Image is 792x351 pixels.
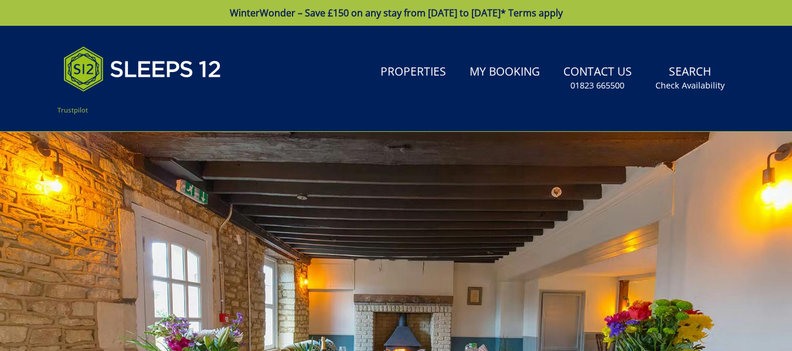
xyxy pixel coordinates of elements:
a: My Booking [465,59,545,86]
a: SearchCheck Availability [651,59,729,97]
a: Trustpilot [57,105,88,114]
a: Properties [376,59,451,86]
img: Sleeps 12 [63,40,222,98]
small: Check Availability [655,80,725,91]
small: 01823 665500 [570,80,624,91]
a: Contact Us01823 665500 [559,59,637,97]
